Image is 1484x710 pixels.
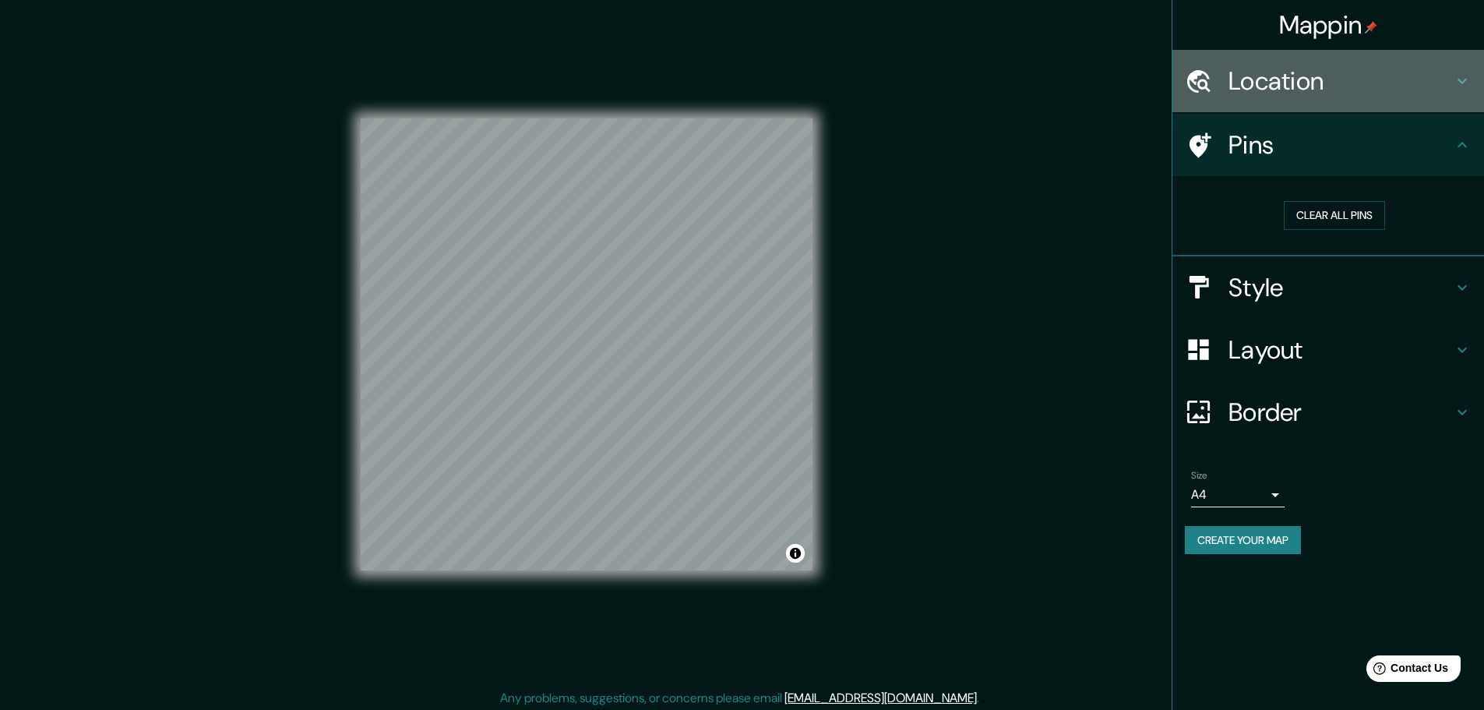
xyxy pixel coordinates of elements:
[1228,397,1453,428] h4: Border
[1228,272,1453,303] h4: Style
[1365,21,1377,34] img: pin-icon.png
[361,118,812,570] canvas: Map
[1172,381,1484,443] div: Border
[786,544,805,563] button: Toggle attribution
[1279,9,1378,41] h4: Mappin
[1185,526,1301,555] button: Create your map
[1172,319,1484,381] div: Layout
[1172,50,1484,112] div: Location
[979,689,982,708] div: .
[1191,468,1207,482] label: Size
[1228,129,1453,161] h4: Pins
[500,689,979,708] p: Any problems, suggestions, or concerns please email .
[1228,334,1453,366] h4: Layout
[1345,649,1467,693] iframe: Help widget launcher
[1172,114,1484,176] div: Pins
[784,690,977,706] a: [EMAIL_ADDRESS][DOMAIN_NAME]
[982,689,985,708] div: .
[1284,201,1385,230] button: Clear all pins
[1191,482,1285,507] div: A4
[1172,256,1484,319] div: Style
[1228,65,1453,97] h4: Location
